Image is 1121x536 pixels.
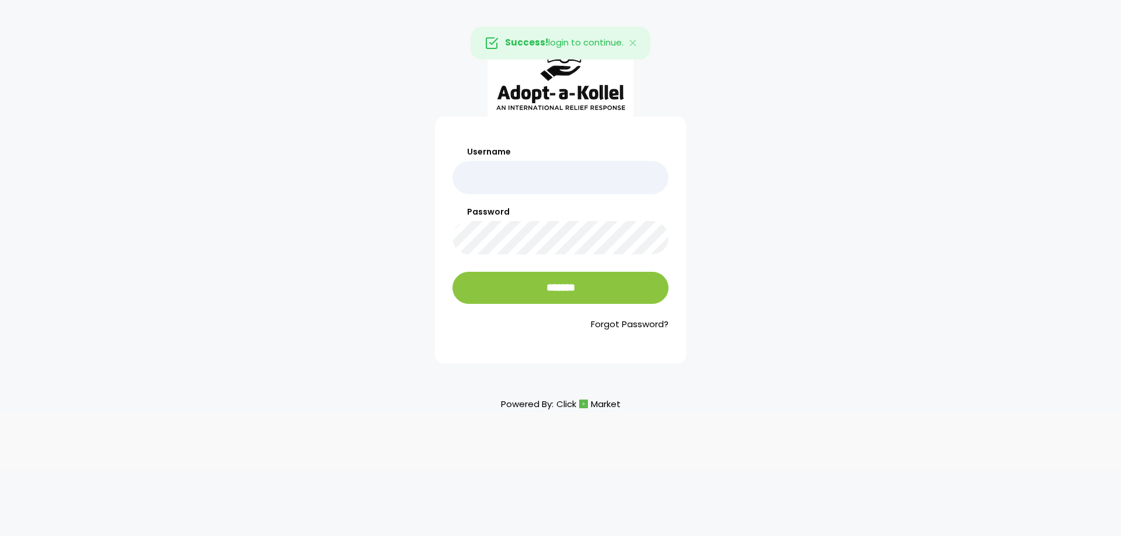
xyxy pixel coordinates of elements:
[579,400,588,408] img: cm_icon.png
[452,206,669,218] label: Password
[488,33,633,117] img: aak_logo_sm.jpeg
[505,36,548,48] strong: Success!
[452,318,669,331] a: Forgot Password?
[452,146,669,158] label: Username
[556,396,621,412] a: ClickMarket
[617,27,650,59] button: Close
[471,27,650,59] div: login to continue.
[501,396,621,412] p: Powered By:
